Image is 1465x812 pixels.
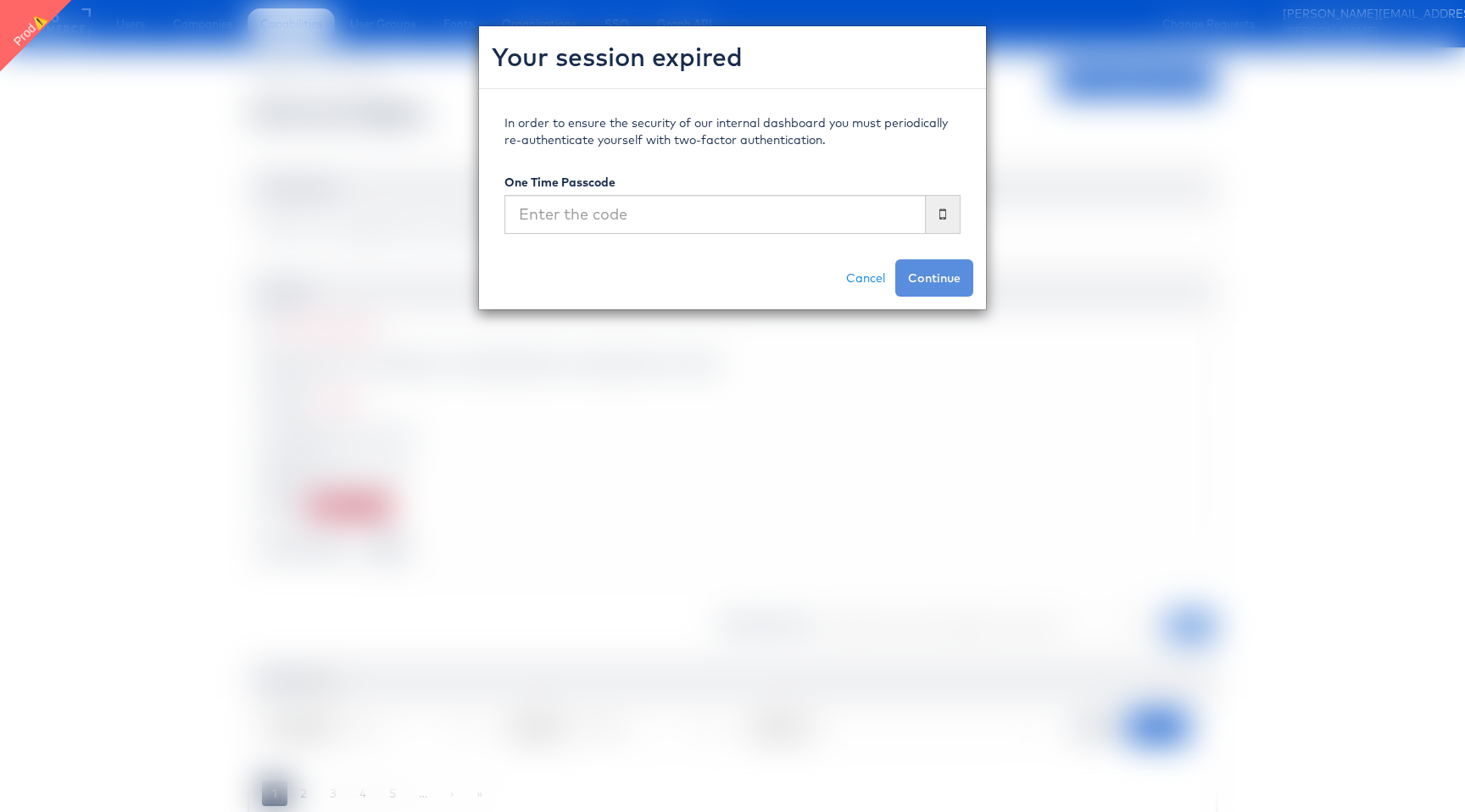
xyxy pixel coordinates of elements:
a: Cancel [836,259,895,297]
label: One Time Passcode [504,174,616,191]
button: Continue [895,259,973,297]
input: Enter the code [504,195,926,234]
h2: Your session expired [492,39,973,75]
p: In order to ensure the security of our internal dashboard you must periodically re-authenticate y... [504,114,961,148]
